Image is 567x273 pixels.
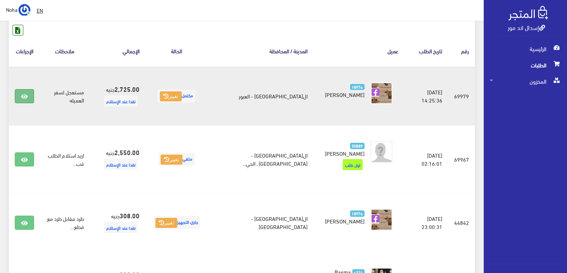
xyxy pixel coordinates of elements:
[325,209,365,225] a: 18974 [PERSON_NAME]
[490,41,561,57] span: الرئيسية
[509,6,548,20] img: .
[508,22,545,33] a: إسدال اند مور
[208,36,313,66] th: المدينة / المحافظة
[313,36,405,66] th: عميل
[90,193,145,252] td: جنيه
[350,84,365,90] span: 18974
[6,5,17,14] span: Noha
[484,57,567,73] a: الطلبات
[325,141,365,157] a: 30889 [PERSON_NAME]
[370,209,393,231] img: picture
[104,159,138,170] span: نقدا عند الإستلام
[114,147,140,157] strong: 2,550.00
[153,216,200,229] span: جاري التجهيز
[325,89,365,100] span: [PERSON_NAME]
[350,210,365,217] span: 18974
[208,67,313,126] td: ال[GEOGRAPHIC_DATA] - العبور
[158,90,195,102] span: مكتمل
[448,67,475,126] td: 69979
[40,36,90,66] th: ملاحظات
[37,6,43,15] u: EN
[350,143,365,149] span: 30889
[161,155,182,165] button: تغيير
[104,95,138,107] span: نقدا عند الإستلام
[114,84,140,94] strong: 2,725.00
[325,148,365,158] span: [PERSON_NAME]
[370,141,393,163] img: avatar.png
[9,222,37,250] iframe: Drift Widget Chat Controller
[40,193,90,252] td: طرد مقابل طرد مع قطع...
[160,91,182,102] button: تغيير
[104,222,138,233] span: نقدا عند الإستلام
[448,193,475,252] td: 44842
[484,41,567,57] a: الرئيسية
[120,210,140,220] strong: 308.00
[405,193,449,252] td: [DATE] 23:00:31
[90,36,145,66] th: اﻹجمالي
[90,125,145,193] td: جنيه
[484,73,567,90] a: المخزون
[155,218,177,228] button: تغيير
[34,4,46,17] a: EN
[405,36,449,66] th: تاريخ الطلب
[6,4,30,16] a: ... Noha
[448,125,475,193] td: 69967
[490,73,561,90] span: المخزون
[448,36,475,66] th: رقم
[208,125,313,193] td: ال[GEOGRAPHIC_DATA] - [GEOGRAPHIC_DATA] ، الحي...
[40,67,90,126] td: مستعجل لسفر العميله
[208,193,313,252] td: ال[GEOGRAPHIC_DATA] - [GEOGRAPHIC_DATA]
[370,82,393,104] img: picture
[343,159,363,170] span: اول طلب
[490,57,561,73] span: الطلبات
[145,36,208,66] th: الحالة
[405,67,449,126] td: [DATE] 14:25:36
[40,125,90,193] td: اريد استلام الطلب قب...
[325,216,365,226] span: [PERSON_NAME]
[405,125,449,193] td: [DATE] 02:16:01
[19,4,30,16] img: ...
[325,82,365,98] a: 18974 [PERSON_NAME]
[158,153,195,166] span: ملغي
[9,36,40,66] th: الإجراءات
[90,67,145,126] td: جنيه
